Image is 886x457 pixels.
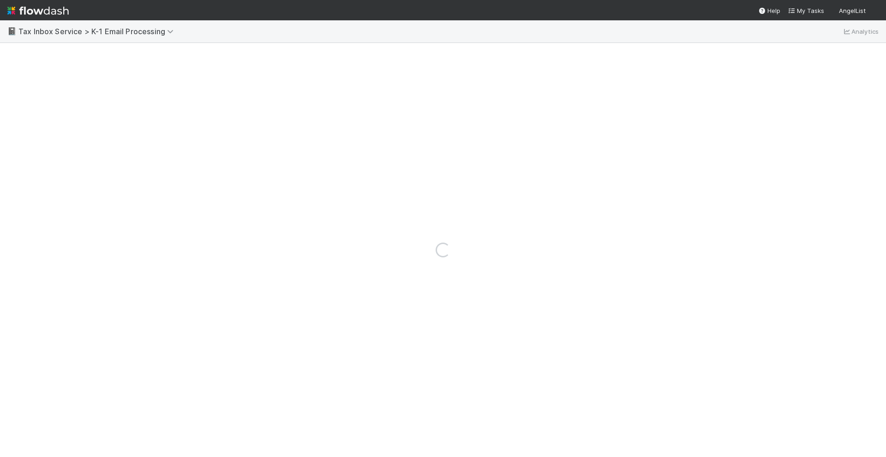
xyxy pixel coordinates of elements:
a: Analytics [842,26,879,37]
img: avatar_711f55b7-5a46-40da-996f-bc93b6b86381.png [869,6,879,16]
div: Help [758,6,780,15]
span: My Tasks [788,7,824,14]
span: Tax Inbox Service > K-1 Email Processing [18,27,178,36]
span: 📓 [7,27,17,35]
img: logo-inverted-e16ddd16eac7371096b0.svg [7,3,69,18]
span: AngelList [839,7,866,14]
a: My Tasks [788,6,824,15]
